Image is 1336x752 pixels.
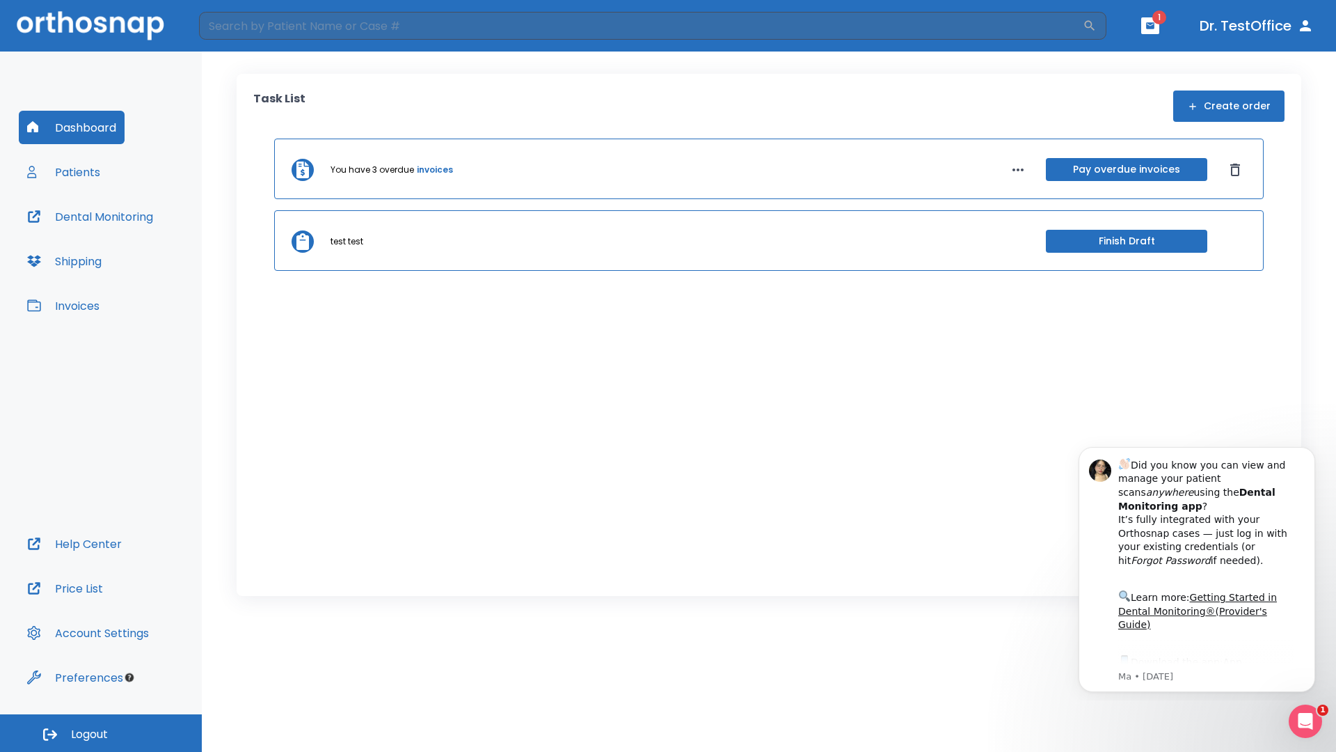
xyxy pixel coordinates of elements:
[331,235,363,248] p: test test
[19,111,125,144] button: Dashboard
[253,91,305,122] p: Task List
[1046,230,1207,253] button: Finish Draft
[1289,705,1322,738] iframe: Intercom live chat
[19,155,109,189] button: Patients
[417,164,453,176] a: invoices
[1224,159,1246,181] button: Dismiss
[1194,13,1319,38] button: Dr. TestOffice
[1046,158,1207,181] button: Pay overdue invoices
[61,222,184,247] a: App Store
[17,11,164,40] img: Orthosnap
[331,164,414,176] p: You have 3 overdue
[1317,705,1328,716] span: 1
[71,727,108,742] span: Logout
[236,22,247,33] button: Dismiss notification
[1173,91,1285,122] button: Create order
[61,236,236,249] p: Message from Ma, sent 4w ago
[1058,434,1336,700] iframe: Intercom notifications message
[19,572,111,605] button: Price List
[19,616,157,650] button: Account Settings
[19,244,110,278] button: Shipping
[19,200,161,233] button: Dental Monitoring
[19,289,108,322] button: Invoices
[19,527,130,561] button: Help Center
[19,661,132,694] button: Preferences
[61,219,236,290] div: Download the app: | ​ Let us know if you need help getting started!
[199,12,1083,40] input: Search by Patient Name or Case #
[1152,10,1166,24] span: 1
[123,671,136,684] div: Tooltip anchor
